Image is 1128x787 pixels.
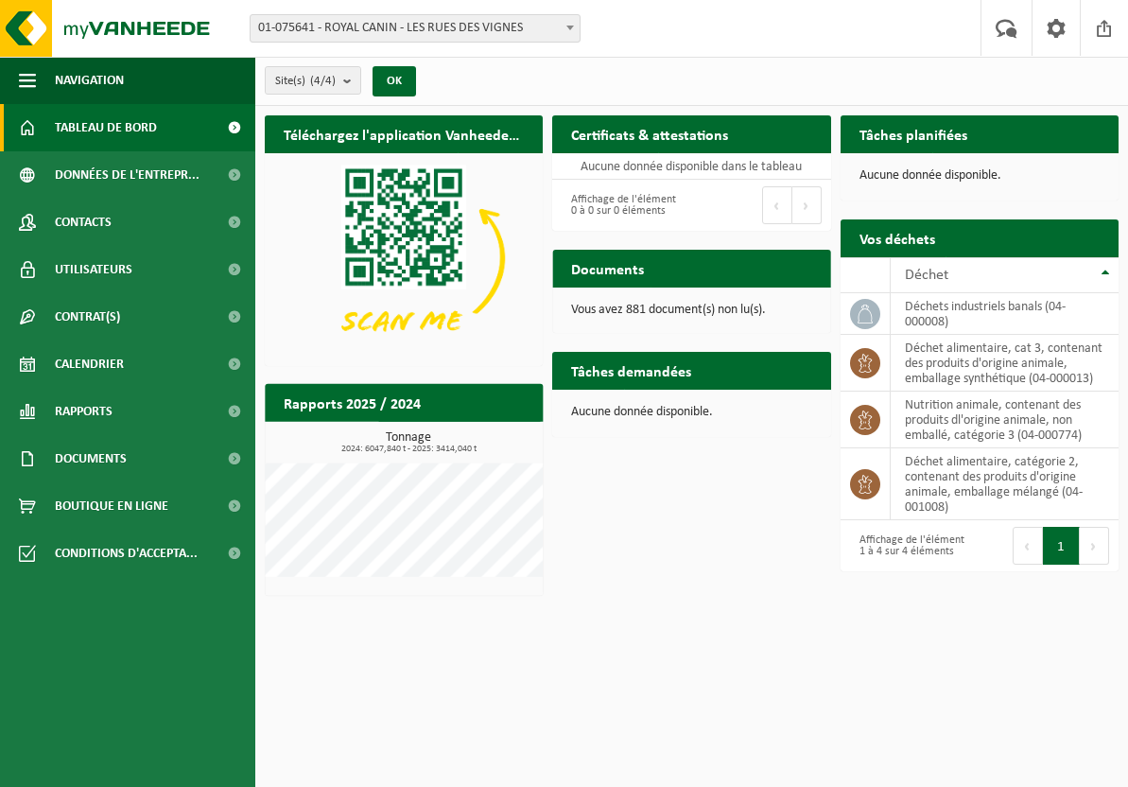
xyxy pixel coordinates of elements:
span: Tableau de bord [55,104,157,151]
span: Site(s) [275,67,336,96]
button: Next [1080,527,1109,565]
h2: Tâches planifiées [841,115,986,152]
h3: Tonnage [274,431,543,454]
div: Affichage de l'élément 1 à 4 sur 4 éléments [850,525,970,567]
span: Conditions d'accepta... [55,530,198,577]
h2: Documents [552,250,663,287]
span: Contacts [55,199,112,246]
a: Consulter les rapports [378,421,541,459]
span: Boutique en ligne [55,482,168,530]
span: 01-075641 - ROYAL CANIN - LES RUES DES VIGNES [251,15,580,42]
h2: Vos déchets [841,219,954,256]
p: Aucune donnée disponible. [859,169,1100,183]
p: Aucune donnée disponible. [571,406,811,419]
td: déchet alimentaire, cat 3, contenant des produits d'origine animale, emballage synthétique (04-00... [891,335,1119,392]
span: Données de l'entrepr... [55,151,200,199]
button: 1 [1043,527,1080,565]
span: 01-075641 - ROYAL CANIN - LES RUES DES VIGNES [250,14,581,43]
h2: Certificats & attestations [552,115,747,152]
button: OK [373,66,416,96]
span: 2024: 6047,840 t - 2025: 3414,040 t [274,445,543,454]
button: Site(s)(4/4) [265,66,361,95]
span: Contrat(s) [55,293,120,341]
span: Rapports [55,388,113,435]
span: Documents [55,435,127,482]
span: Navigation [55,57,124,104]
td: déchets industriels banals (04-000008) [891,293,1119,335]
button: Next [792,186,822,224]
p: Vous avez 881 document(s) non lu(s). [571,304,811,317]
count: (4/4) [310,75,336,87]
button: Previous [762,186,792,224]
div: Affichage de l'élément 0 à 0 sur 0 éléments [562,184,682,226]
td: Aucune donnée disponible dans le tableau [552,153,830,180]
td: déchet alimentaire, catégorie 2, contenant des produits d'origine animale, emballage mélangé (04-... [891,448,1119,520]
td: nutrition animale, contenant des produits dl'origine animale, non emballé, catégorie 3 (04-000774) [891,392,1119,448]
span: Utilisateurs [55,246,132,293]
img: Download de VHEPlus App [265,153,543,362]
h2: Téléchargez l'application Vanheede+ maintenant! [265,115,543,152]
button: Previous [1013,527,1043,565]
h2: Rapports 2025 / 2024 [265,384,440,421]
span: Calendrier [55,341,124,388]
span: Déchet [905,268,948,283]
h2: Tâches demandées [552,352,710,389]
